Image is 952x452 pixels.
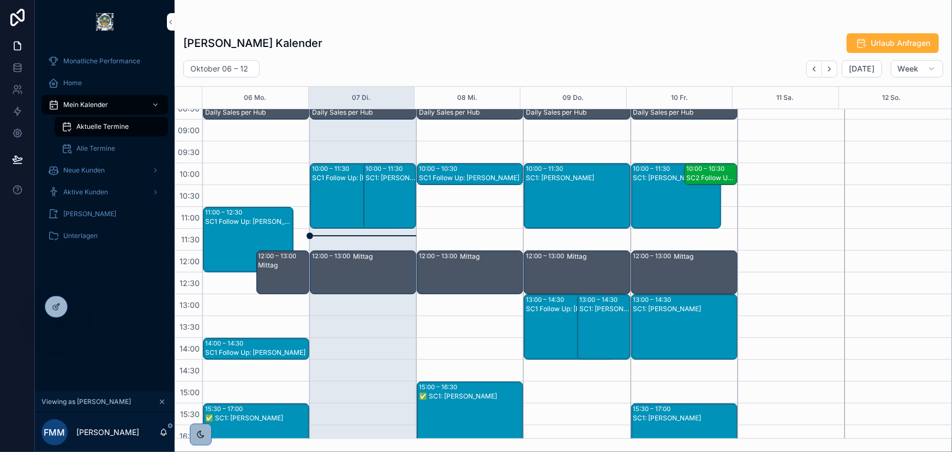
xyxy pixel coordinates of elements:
span: Urlaub Anfragen [871,38,930,49]
span: [PERSON_NAME] [63,210,116,218]
span: Aktive Kunden [63,188,108,197]
div: Mittag [353,252,415,261]
div: 10:00 – 10:30SC1 Follow Up: [PERSON_NAME] [417,164,523,185]
div: 10:00 – 10:30 [686,164,727,173]
div: 11:00 – 12:30 [205,208,245,217]
button: 08 Mi. [457,87,477,109]
span: Week [898,64,919,74]
span: 09:30 [175,147,202,157]
span: 10:00 [177,169,202,179]
span: 16:00 [177,431,202,441]
div: scrollable content [35,44,175,260]
div: 09 Do. [563,87,584,109]
button: 10 Fr. [671,87,688,109]
div: 10:00 – 11:30SC1: [PERSON_NAME] [364,164,416,228]
button: 06 Mo. [244,87,266,109]
span: Home [63,79,82,87]
div: 13:00 – 14:30 [526,295,567,304]
span: Unterlagen [63,231,98,240]
span: 14:30 [177,366,202,375]
button: Next [822,61,837,78]
div: Mittag [259,261,309,270]
div: 15:30 – 17:00 [633,405,674,413]
span: 09:00 [175,126,202,135]
div: 13:00 – 14:30SC1 Follow Up: [PERSON_NAME] [524,295,614,359]
h1: [PERSON_NAME] Kalender [183,35,322,51]
div: 13:00 – 14:30 [633,295,674,304]
span: 11:00 [178,213,202,222]
div: Daily Sales per Hub [205,108,308,117]
span: [DATE] [849,64,875,74]
div: ✅ SC1: [PERSON_NAME] [419,392,522,401]
div: 10:00 – 11:30 [526,164,566,173]
div: SC1 Follow Up: [PERSON_NAME] [205,348,308,357]
button: 12 So. [882,87,901,109]
div: 12:00 – 13:00Mittag [632,251,737,294]
span: 15:00 [177,388,202,397]
div: SC1: [PERSON_NAME] [633,174,721,182]
div: Daily Sales per Hub [633,108,737,117]
div: 12:00 – 13:00 [419,252,460,260]
span: 13:00 [177,300,202,310]
span: 08:30 [175,104,202,113]
span: Viewing as [PERSON_NAME] [41,397,131,406]
div: SC1: [PERSON_NAME] [526,174,629,182]
a: Unterlagen [41,226,168,246]
button: Back [806,61,822,78]
div: SC1 Follow Up: [PERSON_NAME] [526,305,613,313]
p: [PERSON_NAME] [76,427,139,438]
span: Neue Kunden [63,166,105,175]
div: 15:30 – 17:00 [205,405,246,413]
span: Alle Termine [76,144,115,153]
button: 07 Di. [352,87,370,109]
a: Mein Kalender [41,95,168,115]
a: Aktive Kunden [41,182,168,202]
div: 14:00 – 14:30SC1 Follow Up: [PERSON_NAME] [203,338,309,359]
div: 12:00 – 13:00 [633,252,674,260]
div: 15:00 – 16:30 [419,383,460,391]
div: SC1 Follow Up: [PERSON_NAME] [419,174,522,182]
div: SC1: [PERSON_NAME] [633,305,737,313]
div: 12:00 – 13:00 [312,252,353,260]
div: 10:00 – 11:30SC1: [PERSON_NAME] [632,164,721,228]
a: Monatliche Performance [41,51,168,71]
div: Daily Sales per Hub [419,108,522,117]
div: 15:00 – 16:30✅ SC1: [PERSON_NAME] [417,382,523,447]
div: Daily Sales per Hub [526,108,629,117]
div: 10:00 – 11:30SC1: [PERSON_NAME] [524,164,630,228]
span: Mein Kalender [63,100,108,109]
div: 12:00 – 13:00Mittag [524,251,630,294]
span: Monatliche Performance [63,57,140,66]
div: 12:00 – 13:00Mittag [310,251,416,294]
div: 11:00 – 12:30SC1 Follow Up: [PERSON_NAME] [203,207,293,272]
div: 12:00 – 13:00Mittag [257,251,309,294]
div: 10:00 – 11:30 [366,164,405,173]
span: 12:30 [177,278,202,288]
a: Home [41,73,168,93]
div: 12:00 – 13:00 [526,252,567,260]
span: 13:30 [177,322,202,331]
a: Neue Kunden [41,160,168,180]
span: 14:00 [177,344,202,353]
button: Urlaub Anfragen [847,33,939,53]
span: 15:30 [177,409,202,419]
div: SC1 Follow Up: [PERSON_NAME] [312,174,399,182]
a: Aktuelle Termine [55,117,168,136]
span: 11:30 [178,235,202,244]
div: 10:00 – 11:30SC1 Follow Up: [PERSON_NAME] [310,164,400,228]
div: 11 Sa. [777,87,794,109]
div: 12:00 – 13:00Mittag [417,251,523,294]
a: Alle Termine [55,139,168,158]
div: Daily Sales per Hub [312,108,415,117]
a: [PERSON_NAME] [41,204,168,224]
div: SC2 Follow Up: [PERSON_NAME] [686,174,737,182]
div: ✅ SC1: [PERSON_NAME] [205,414,308,423]
img: App logo [96,13,113,31]
button: [DATE] [842,60,882,78]
span: Aktuelle Termine [76,122,129,131]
